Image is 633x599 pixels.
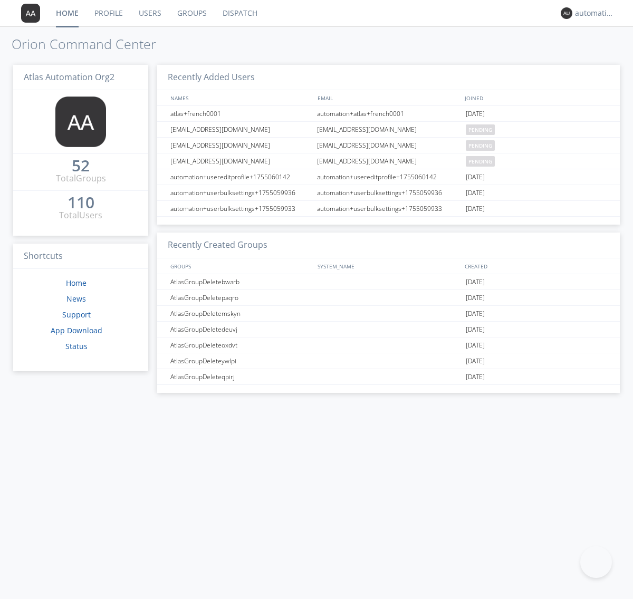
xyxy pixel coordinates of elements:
img: 373638.png [21,4,40,23]
a: Status [65,341,88,351]
div: AtlasGroupDeletedeuvj [168,322,314,337]
iframe: Toggle Customer Support [580,546,612,578]
div: [EMAIL_ADDRESS][DOMAIN_NAME] [168,153,314,169]
div: AtlasGroupDeleteywlpi [168,353,314,369]
div: automation+userbulksettings+1755059933 [314,201,463,216]
div: 52 [72,160,90,171]
div: Total Users [59,209,102,221]
div: CREATED [462,258,610,274]
div: AtlasGroupDeletebwarb [168,274,314,289]
a: AtlasGroupDeleteqpirj[DATE] [157,369,620,385]
div: automation+userbulksettings+1755059936 [168,185,314,200]
a: AtlasGroupDeletebwarb[DATE] [157,274,620,290]
a: atlas+french0001automation+atlas+french0001[DATE] [157,106,620,122]
div: 110 [68,197,94,208]
a: AtlasGroupDeleteoxdvt[DATE] [157,337,620,353]
span: [DATE] [466,322,485,337]
a: AtlasGroupDeletepaqro[DATE] [157,290,620,306]
span: [DATE] [466,169,485,185]
div: SYSTEM_NAME [315,258,462,274]
span: [DATE] [466,274,485,290]
img: 373638.png [55,96,106,147]
div: GROUPS [168,258,312,274]
span: [DATE] [466,106,485,122]
a: News [66,294,86,304]
a: [EMAIL_ADDRESS][DOMAIN_NAME][EMAIL_ADDRESS][DOMAIN_NAME]pending [157,138,620,153]
a: Support [62,310,91,320]
a: 110 [68,197,94,209]
span: pending [466,124,495,135]
a: [EMAIL_ADDRESS][DOMAIN_NAME][EMAIL_ADDRESS][DOMAIN_NAME]pending [157,153,620,169]
h3: Shortcuts [13,244,148,269]
a: AtlasGroupDeletemskyn[DATE] [157,306,620,322]
div: automation+userbulksettings+1755059936 [314,185,463,200]
a: automation+usereditprofile+1755060142automation+usereditprofile+1755060142[DATE] [157,169,620,185]
div: AtlasGroupDeletepaqro [168,290,314,305]
span: [DATE] [466,185,485,201]
span: [DATE] [466,337,485,353]
div: EMAIL [315,90,462,105]
div: automation+atlas0033+org2 [575,8,615,18]
span: Atlas Automation Org2 [24,71,114,83]
span: [DATE] [466,353,485,369]
span: [DATE] [466,369,485,385]
div: atlas+french0001 [168,106,314,121]
div: NAMES [168,90,312,105]
a: AtlasGroupDeletedeuvj[DATE] [157,322,620,337]
span: [DATE] [466,201,485,217]
div: [EMAIL_ADDRESS][DOMAIN_NAME] [314,153,463,169]
a: AtlasGroupDeleteywlpi[DATE] [157,353,620,369]
h3: Recently Added Users [157,65,620,91]
div: AtlasGroupDeletemskyn [168,306,314,321]
div: [EMAIL_ADDRESS][DOMAIN_NAME] [168,138,314,153]
a: automation+userbulksettings+1755059936automation+userbulksettings+1755059936[DATE] [157,185,620,201]
img: 373638.png [561,7,572,19]
div: automation+atlas+french0001 [314,106,463,121]
div: [EMAIL_ADDRESS][DOMAIN_NAME] [314,138,463,153]
a: [EMAIL_ADDRESS][DOMAIN_NAME][EMAIL_ADDRESS][DOMAIN_NAME]pending [157,122,620,138]
div: JOINED [462,90,610,105]
span: [DATE] [466,290,485,306]
span: pending [466,156,495,167]
span: pending [466,140,495,151]
div: [EMAIL_ADDRESS][DOMAIN_NAME] [168,122,314,137]
a: 52 [72,160,90,172]
a: automation+userbulksettings+1755059933automation+userbulksettings+1755059933[DATE] [157,201,620,217]
a: Home [66,278,87,288]
a: App Download [51,325,102,335]
h3: Recently Created Groups [157,233,620,258]
div: [EMAIL_ADDRESS][DOMAIN_NAME] [314,122,463,137]
div: automation+usereditprofile+1755060142 [314,169,463,185]
div: AtlasGroupDeleteoxdvt [168,337,314,353]
div: AtlasGroupDeleteqpirj [168,369,314,384]
div: Total Groups [56,172,106,185]
span: [DATE] [466,306,485,322]
div: automation+usereditprofile+1755060142 [168,169,314,185]
div: automation+userbulksettings+1755059933 [168,201,314,216]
